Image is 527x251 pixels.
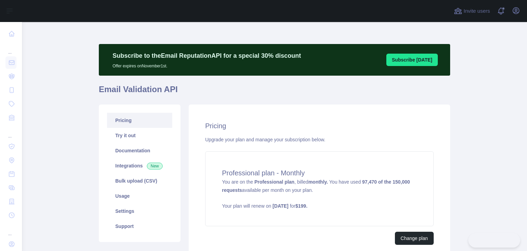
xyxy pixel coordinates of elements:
h1: Email Validation API [99,84,450,100]
strong: Professional plan [254,179,294,185]
a: Settings [107,204,172,219]
strong: [DATE] [272,203,288,209]
a: Documentation [107,143,172,158]
span: You are on the , billed You have used available per month on your plan. [222,179,417,209]
strong: monthly. [308,179,328,185]
span: Invite users [464,7,490,15]
div: ... [5,223,16,237]
button: Invite users [453,6,491,17]
a: Bulk upload (CSV) [107,173,172,188]
a: Support [107,219,172,234]
h2: Pricing [205,121,434,131]
a: Usage [107,188,172,204]
span: New [147,163,163,170]
strong: $ 199 . [295,203,307,209]
div: ... [5,41,16,55]
iframe: Toggle Customer Support [468,233,520,248]
button: Subscribe [DATE] [386,54,438,66]
p: Your plan will renew on for [222,203,417,209]
p: Subscribe to the Email Reputation API for a special 30 % discount [113,51,301,61]
strong: 97,470 of the 150,000 requests [222,179,410,193]
h4: Professional plan - Monthly [222,168,417,178]
a: Integrations New [107,158,172,173]
button: Change plan [395,232,434,245]
a: Try it out [107,128,172,143]
a: Pricing [107,113,172,128]
div: ... [5,125,16,139]
div: Upgrade your plan and manage your subscription below. [205,136,434,143]
p: Offer expires on November 1st. [113,61,301,69]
